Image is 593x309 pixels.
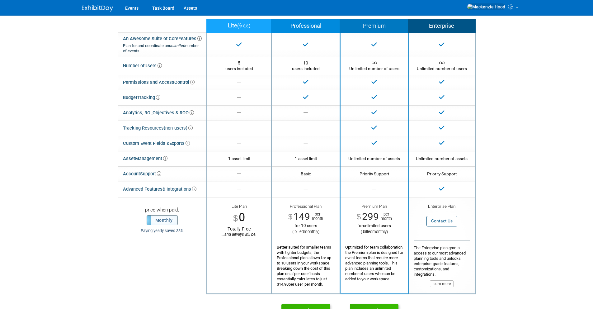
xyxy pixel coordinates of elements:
span: 0 [239,211,245,224]
button: learn more [430,280,454,287]
div: price when paid: [123,207,202,215]
div: Asset [123,154,167,163]
div: Paying yearly saves 33% [123,228,202,234]
span: Unlimited number of users [349,60,399,71]
img: ExhibitDay [82,5,113,12]
span: free [239,22,249,30]
span: & Integrations [162,186,196,192]
div: Tracking Resources [123,124,193,133]
div: 10 users included [277,60,335,72]
div: Plan for and coordinate an number of events. [123,43,202,54]
i: unlimited [169,43,185,48]
div: Basic [277,171,335,177]
th: Enterprise [408,19,475,33]
span: Support [140,171,161,177]
th: Professional [271,19,340,33]
div: Number of [123,61,162,70]
div: Advanced Features [123,185,196,194]
span: Exports [169,140,190,146]
div: Priority Support [345,171,403,177]
div: Premium Plan [345,204,403,211]
span: $ [288,213,293,221]
span: Unlimited number of users [417,60,467,71]
div: Objectives & ROO [123,108,194,117]
span: Users [144,63,162,69]
span: Management [135,156,167,161]
label: Monthly [147,216,177,225]
th: Lite [207,19,271,33]
div: unlimited users [345,223,403,228]
div: Plans [121,10,203,17]
img: Mackenzie Hood [467,3,506,10]
div: Lite Plan [212,204,266,210]
span: 14.90 [279,282,289,287]
div: An Awesome Suite of Core [123,36,202,54]
span: $ [233,214,238,222]
div: for 10 users [277,223,335,228]
div: ...and always will be. [212,232,266,237]
div: Enterprise Plan [414,204,470,210]
button: Contact Us [426,216,457,226]
span: Tracking [137,95,160,100]
span: (non-users) [164,125,193,131]
div: Totally Free [212,226,266,237]
span: Analytics, ROI, [123,110,153,116]
div: 1 asset limit [277,156,335,161]
div: Professional Plan [277,204,335,211]
span: $ [357,213,361,221]
span: 299 [362,211,379,222]
div: ( billed ) [345,229,403,235]
div: Budget [123,93,160,102]
span: Features [178,36,202,41]
div: Account [123,169,161,178]
div: Custom Event Fields & [123,139,190,148]
div: 5 users included [212,60,266,72]
div: Permissions and Access [123,78,195,87]
span: for [357,223,363,228]
div: 1 asset limit [212,156,266,161]
span: monthly [372,229,387,234]
span: ) [249,23,251,29]
span: 149 [293,211,310,222]
div: Unlimited number of assets [345,156,403,161]
th: Premium [340,19,408,33]
div: Better suited for smaller teams with tighter budgets, the Professional plan allows for up to 10 u... [277,240,335,287]
div: Unlimited number of assets [414,156,470,161]
span: ( [237,23,239,29]
div: Optimized for team collaboration, the Premium plan is designed for event teams that require more ... [345,240,403,282]
span: per month [379,212,392,221]
span: monthly [304,229,318,234]
div: The Enterprise plan grants access to our most advanced planning tools and unlocks enterprise-grad... [414,240,470,287]
div: ( billed ) [277,229,335,235]
span: per month [310,212,323,221]
div: Priority Support [414,171,470,177]
span: Control [174,79,195,85]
